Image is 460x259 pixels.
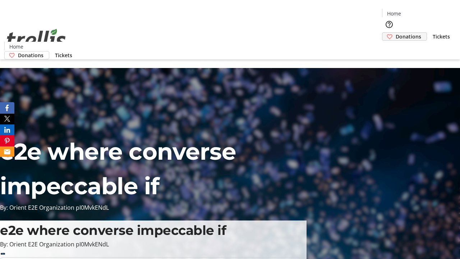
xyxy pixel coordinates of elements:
[382,32,427,41] a: Donations
[9,43,23,50] span: Home
[5,43,28,50] a: Home
[382,41,396,55] button: Cart
[433,33,450,40] span: Tickets
[49,51,78,59] a: Tickets
[382,10,405,17] a: Home
[4,21,68,57] img: Orient E2E Organization pI0MvkENdL's Logo
[427,33,456,40] a: Tickets
[382,17,396,32] button: Help
[396,33,421,40] span: Donations
[4,51,49,59] a: Donations
[55,51,72,59] span: Tickets
[387,10,401,17] span: Home
[18,51,43,59] span: Donations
